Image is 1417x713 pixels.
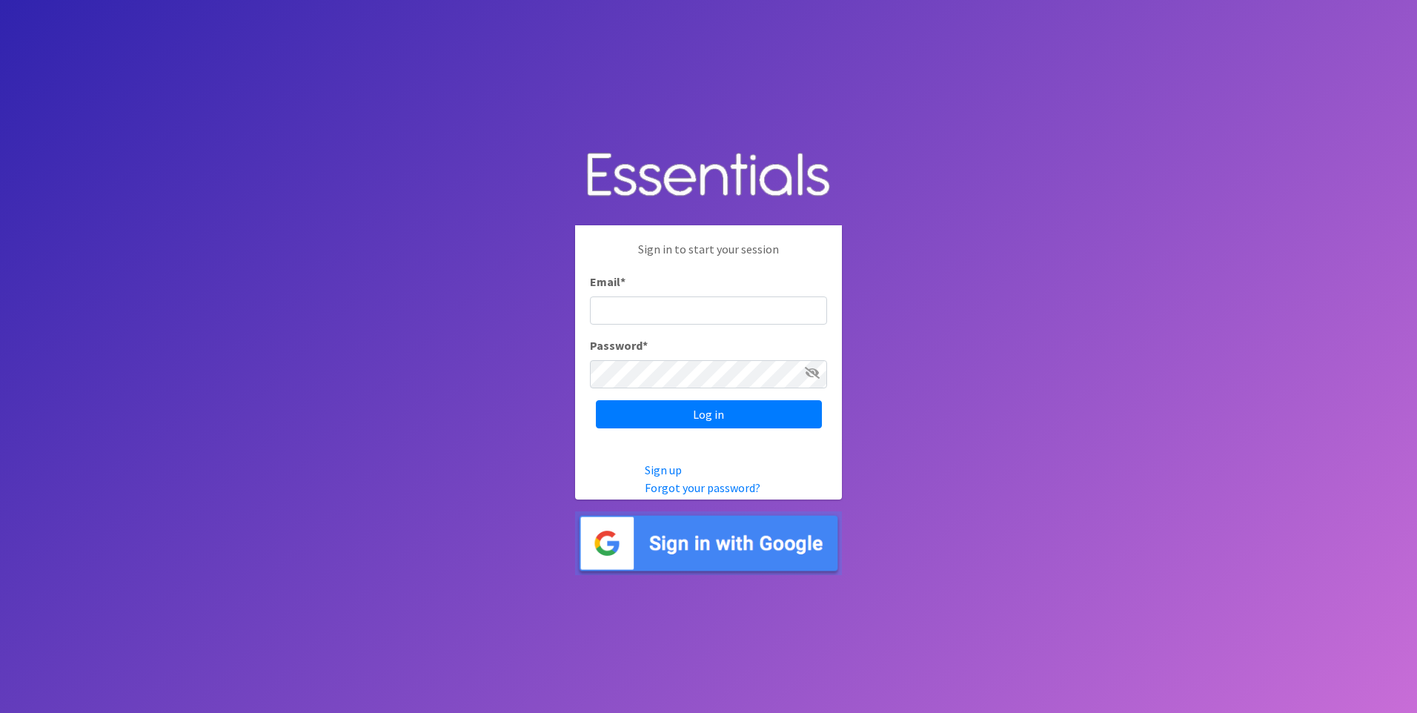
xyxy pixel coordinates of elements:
[590,336,648,354] label: Password
[643,338,648,353] abbr: required
[645,480,760,495] a: Forgot your password?
[590,240,827,273] p: Sign in to start your session
[620,274,625,289] abbr: required
[590,273,625,291] label: Email
[575,138,842,214] img: Human Essentials
[645,462,682,477] a: Sign up
[596,400,822,428] input: Log in
[575,511,842,576] img: Sign in with Google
